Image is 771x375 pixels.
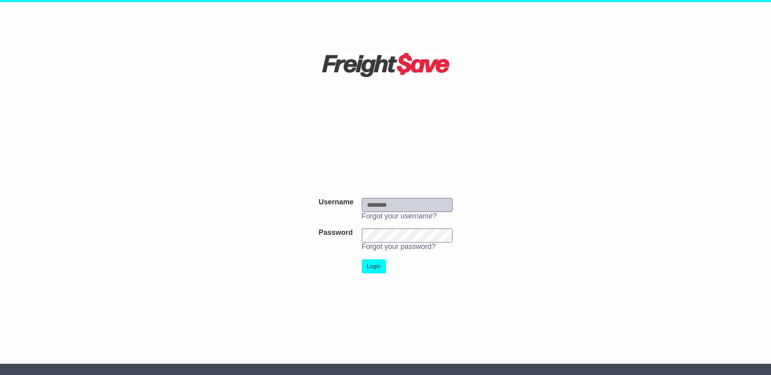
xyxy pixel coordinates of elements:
[318,228,353,237] label: Password
[322,53,449,77] img: Freight Save
[362,212,437,220] a: Forgot your username?
[362,259,386,273] button: Login
[318,198,353,207] label: Username
[362,243,436,251] a: Forgot your password?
